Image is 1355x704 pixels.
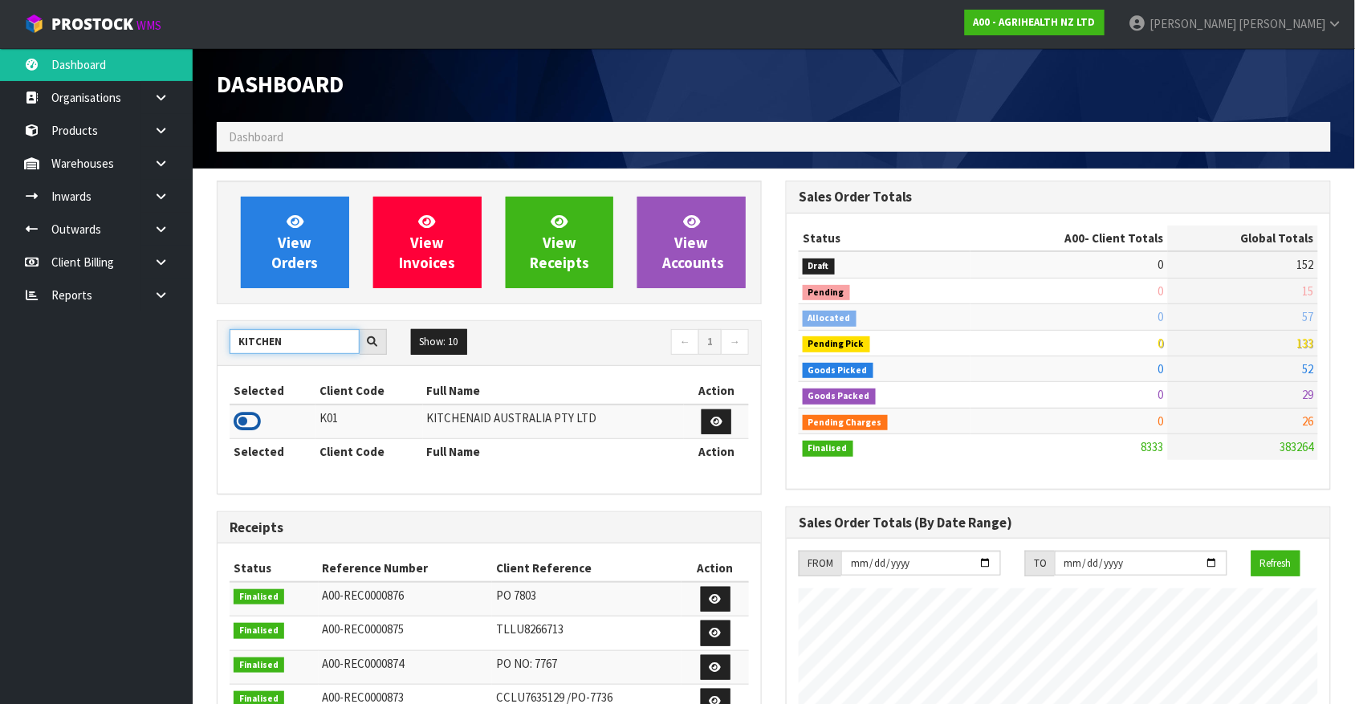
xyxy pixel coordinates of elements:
[803,285,850,301] span: Pending
[671,329,699,355] a: ←
[506,197,614,288] a: ViewReceipts
[24,14,44,34] img: cube-alt.png
[1158,257,1164,272] span: 0
[974,15,1096,29] strong: A00 - AGRIHEALTH NZ LTD
[799,189,1318,205] h3: Sales Order Totals
[1303,387,1314,402] span: 29
[229,129,283,144] span: Dashboard
[315,439,423,465] th: Client Code
[637,197,746,288] a: ViewAccounts
[1303,413,1314,429] span: 26
[496,656,557,671] span: PO NO: 7767
[323,621,405,637] span: A00-REC0000875
[803,363,873,379] span: Goods Picked
[271,212,318,272] span: View Orders
[803,415,888,431] span: Pending Charges
[230,329,360,354] input: Search clients
[136,18,161,33] small: WMS
[234,623,284,639] span: Finalised
[373,197,482,288] a: ViewInvoices
[492,555,682,581] th: Client Reference
[803,258,835,275] span: Draft
[496,621,564,637] span: TLLU8266713
[970,226,1168,251] th: - Client Totals
[1303,309,1314,324] span: 57
[230,520,749,535] h3: Receipts
[51,14,133,35] span: ProStock
[799,551,841,576] div: FROM
[1251,551,1300,576] button: Refresh
[217,70,344,99] span: Dashboard
[803,311,857,327] span: Allocated
[803,441,853,457] span: Finalised
[1158,336,1164,351] span: 0
[803,336,870,352] span: Pending Pick
[234,657,284,673] span: Finalised
[230,439,315,465] th: Selected
[799,226,970,251] th: Status
[1158,283,1164,299] span: 0
[399,212,455,272] span: View Invoices
[496,588,536,603] span: PO 7803
[501,329,749,357] nav: Page navigation
[423,439,685,465] th: Full Name
[1065,230,1085,246] span: A00
[323,656,405,671] span: A00-REC0000874
[230,555,319,581] th: Status
[1158,361,1164,376] span: 0
[662,212,724,272] span: View Accounts
[721,329,749,355] a: →
[1158,387,1164,402] span: 0
[799,515,1318,531] h3: Sales Order Totals (By Date Range)
[682,555,749,581] th: Action
[698,329,722,355] a: 1
[234,589,284,605] span: Finalised
[423,405,685,439] td: KITCHENAID AUSTRALIA PTY LTD
[1280,439,1314,454] span: 383264
[684,378,749,404] th: Action
[965,10,1105,35] a: A00 - AGRIHEALTH NZ LTD
[411,329,467,355] button: Show: 10
[1303,361,1314,376] span: 52
[241,197,349,288] a: ViewOrders
[684,439,749,465] th: Action
[1158,309,1164,324] span: 0
[1168,226,1318,251] th: Global Totals
[1158,413,1164,429] span: 0
[1303,283,1314,299] span: 15
[315,405,423,439] td: K01
[230,378,315,404] th: Selected
[1150,16,1236,31] span: [PERSON_NAME]
[1297,336,1314,351] span: 133
[315,378,423,404] th: Client Code
[319,555,492,581] th: Reference Number
[1141,439,1164,454] span: 8333
[1297,257,1314,272] span: 152
[803,389,876,405] span: Goods Packed
[323,588,405,603] span: A00-REC0000876
[423,378,685,404] th: Full Name
[1239,16,1325,31] span: [PERSON_NAME]
[1025,551,1055,576] div: TO
[531,212,590,272] span: View Receipts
